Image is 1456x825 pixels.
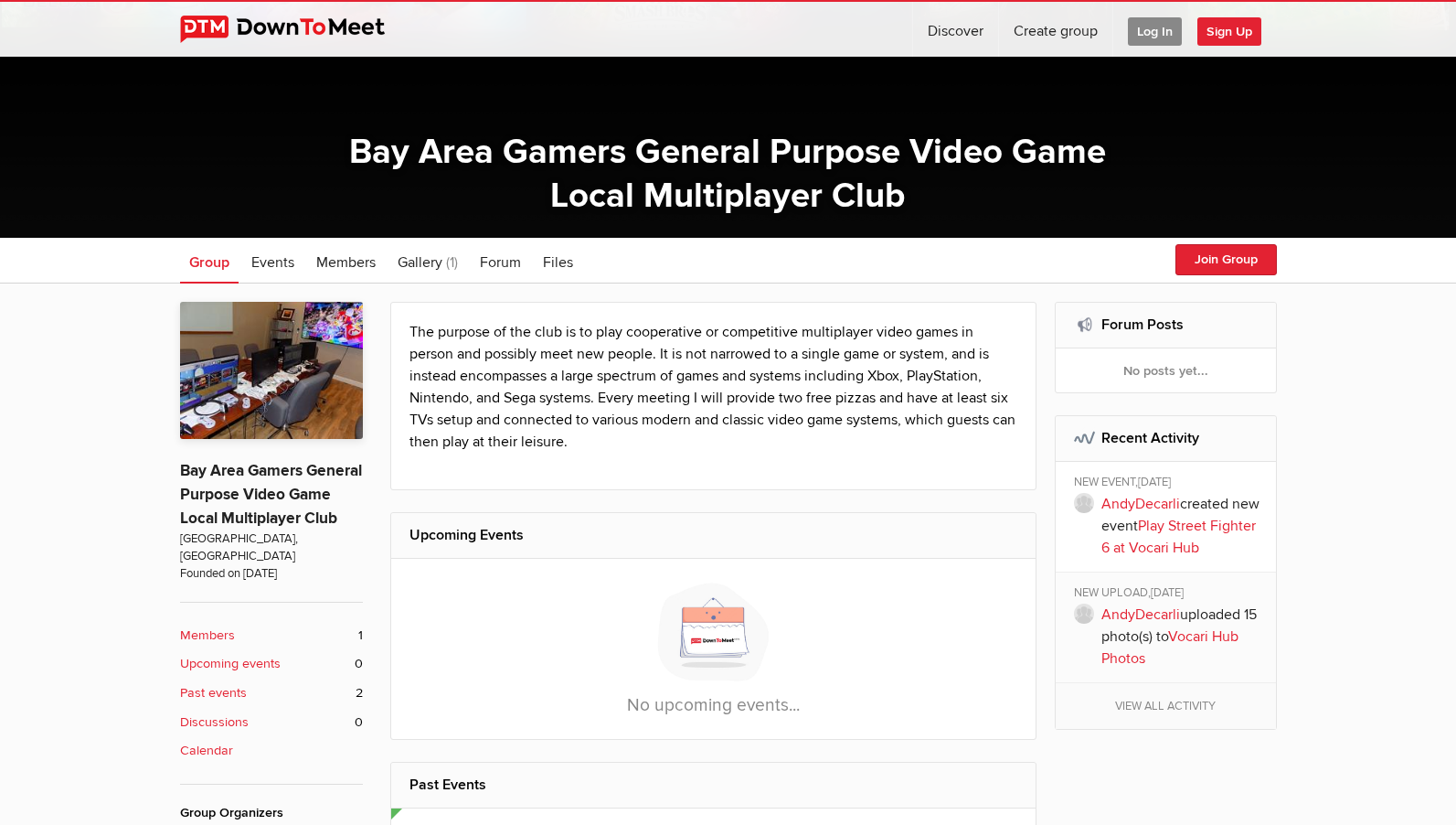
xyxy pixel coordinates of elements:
h2: Past Events [409,763,1018,807]
div: NEW UPLOAD, [1074,585,1263,604]
a: Create group [999,2,1112,57]
a: Forum Posts [1101,316,1184,334]
a: Calendar [180,741,363,761]
a: AndyDecarli [1101,495,1180,513]
span: Members [316,253,376,272]
b: Upcoming events [180,654,281,674]
a: Past events 2 [180,683,363,703]
a: Discover [913,2,998,57]
a: Play Street Fighter 6 at Vocari Hub [1101,517,1256,557]
a: Forum [471,238,530,284]
span: [DATE] [1151,585,1184,600]
a: Events [242,238,303,284]
div: Group Organizers [180,803,363,823]
div: No posts yet... [1056,348,1276,392]
span: [GEOGRAPHIC_DATA], [GEOGRAPHIC_DATA] [180,530,363,566]
h2: Recent Activity [1074,416,1258,460]
span: 0 [355,654,363,674]
p: The purpose of the club is to play cooperative or competitive multiplayer video games in person a... [409,321,1018,453]
a: AndyDecarli [1101,605,1180,624]
a: Members 1 [180,626,363,646]
span: 2 [356,683,363,703]
span: Forum [480,253,521,272]
span: (1) [446,253,458,272]
p: uploaded 15 photo(s) to [1101,604,1263,670]
img: DownToMeet [180,16,413,43]
b: Calendar [180,741,233,761]
a: Log In [1113,2,1196,57]
div: No upcoming events... [391,559,1036,739]
b: Members [180,626,235,646]
a: Vocari Hub Photos [1101,627,1238,668]
span: Files [543,253,573,272]
span: 1 [358,626,363,646]
span: Founded on [DATE] [180,565,363,583]
b: Past events [180,683,247,703]
span: Sign Up [1197,17,1261,46]
span: Events [251,253,294,272]
span: Gallery [398,253,442,272]
b: Discussions [180,712,249,733]
a: Gallery (1) [388,238,467,284]
a: Discussions 0 [180,712,363,733]
img: Bay Area Gamers General Purpose Video Game Local Multiplayer Club [180,302,363,439]
h2: Upcoming Events [409,513,1018,557]
a: Group [180,238,239,284]
span: 0 [355,712,363,733]
p: created new event [1101,493,1263,559]
div: NEW EVENT, [1074,475,1263,493]
span: Group [189,253,229,272]
span: Log In [1128,17,1182,46]
a: Members [307,238,385,284]
button: Join Group [1175,244,1277,275]
span: [DATE] [1138,475,1171,489]
a: View all activity [1056,683,1276,729]
a: Sign Up [1197,2,1276,57]
a: Upcoming events 0 [180,654,363,674]
a: Files [534,238,582,284]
